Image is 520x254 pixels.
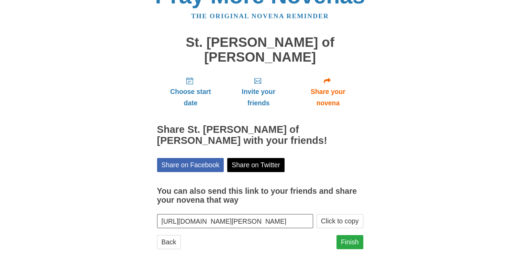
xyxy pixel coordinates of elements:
span: Share your novena [300,86,356,109]
a: Choose start date [157,71,224,112]
a: Share on Facebook [157,158,224,172]
h2: Share St. [PERSON_NAME] of [PERSON_NAME] with your friends! [157,124,363,146]
a: Share on Twitter [227,158,285,172]
a: The original novena reminder [191,12,329,20]
h1: St. [PERSON_NAME] of [PERSON_NAME] [157,35,363,64]
a: Back [157,235,181,249]
h3: You can also send this link to your friends and share your novena that way [157,187,363,204]
span: Choose start date [164,86,218,109]
a: Invite your friends [224,71,292,112]
button: Click to copy [317,214,363,228]
a: Finish [336,235,363,249]
span: Invite your friends [231,86,286,109]
a: Share your novena [293,71,363,112]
